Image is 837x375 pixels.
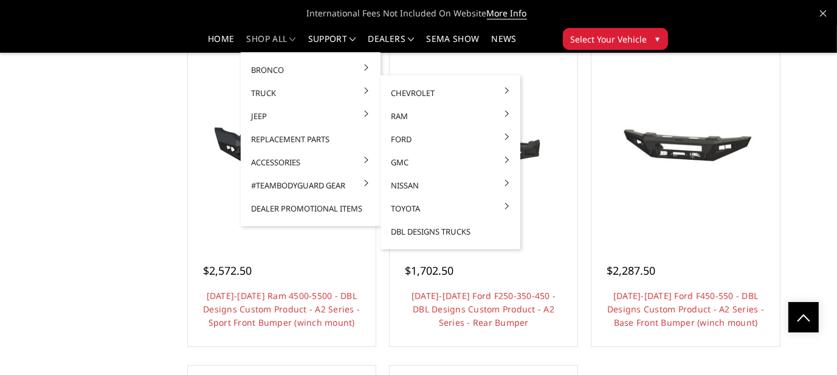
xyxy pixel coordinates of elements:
a: Jeep [246,105,376,128]
a: 2023-2025 Ford F450-550 - DBL Designs Custom Product - A2 Series - Base Front Bumper (winch mount... [594,56,776,238]
button: Select Your Vehicle [563,28,668,50]
a: DBL Designs Trucks [385,220,515,243]
iframe: Chat Widget [776,317,837,375]
a: Nissan [385,174,515,197]
a: Dealer Promotional Items [246,197,376,220]
a: Replacement Parts [246,128,376,151]
a: shop all [247,35,296,52]
a: GMC [385,151,515,174]
a: Support [308,35,356,52]
a: Home [208,35,234,52]
a: [DATE]-[DATE] Ram 4500-5500 - DBL Designs Custom Product - A2 Series - Sport Front Bumper (winch ... [203,290,360,328]
a: [DATE]-[DATE] Ford F450-550 - DBL Designs Custom Product - A2 Series - Base Front Bumper (winch m... [607,290,764,328]
a: Chevrolet [385,81,515,105]
a: Toyota [385,197,515,220]
a: News [491,35,516,52]
a: 2019-2025 Ram 4500-5500 - DBL Designs Custom Product - A2 Series - Sport Front Bumper (winch mount) [191,56,373,238]
a: SEMA Show [426,35,479,52]
a: [DATE]-[DATE] Ford F250-350-450 - DBL Designs Custom Product - A2 Series - Rear Bumper [412,290,556,328]
a: #TeamBodyguard Gear [246,174,376,197]
img: 2019-2025 Ram 4500-5500 - DBL Designs Custom Product - A2 Series - Sport Front Bumper (winch mount) [191,103,373,190]
a: Ram [385,105,515,128]
span: $2,287.50 [607,263,655,278]
a: More Info [487,7,527,19]
a: Accessories [246,151,376,174]
span: $2,572.50 [203,263,252,278]
a: Truck [246,81,376,105]
span: Select Your Vehicle [571,33,647,46]
span: International Fees Not Included On Website [42,1,796,26]
a: Bronco [246,58,376,81]
a: 2023-2025 Ford F250-350-450 - DBL Designs Custom Product - A2 Series - Rear Bumper 2023-2025 Ford... [393,56,574,238]
a: Click to Top [788,302,819,332]
a: Ford [385,128,515,151]
a: Dealers [368,35,415,52]
span: $1,702.50 [405,263,453,278]
span: ▾ [656,32,660,45]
